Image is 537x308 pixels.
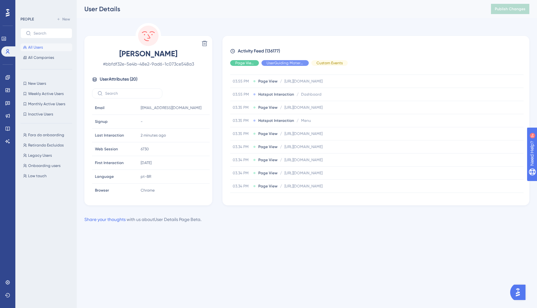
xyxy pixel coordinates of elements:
input: Search [105,91,157,96]
span: 03.35 PM [233,118,251,123]
span: [URL][DOMAIN_NAME] [284,105,323,110]
span: Last Interaction [95,133,124,138]
input: Search [34,31,67,36]
span: Publish Changes [495,6,525,12]
span: Language [95,174,114,179]
span: Hotspot Interaction [258,118,294,123]
span: New [62,17,70,22]
span: Signup [95,119,108,124]
span: 03.34 PM [233,144,251,149]
div: with us about User Details Page Beta . [84,216,201,223]
span: [URL][DOMAIN_NAME] [284,79,323,84]
span: 03.34 PM [233,170,251,176]
span: Page View [258,79,277,84]
span: Weekly Active Users [28,91,64,96]
span: Menu [301,118,311,123]
button: Onboarding users [20,162,76,170]
span: [URL][DOMAIN_NAME] [284,184,323,189]
button: Inactive Users [20,110,72,118]
span: Legacy Users [28,153,52,158]
span: [URL][DOMAIN_NAME] [284,170,323,176]
span: 6730 [141,146,149,152]
span: All Users [28,45,43,50]
button: Monthly Active Users [20,100,72,108]
span: Page View [258,170,277,176]
span: Web Session [95,146,118,152]
div: 9+ [43,3,47,8]
span: Page View [258,157,277,162]
button: Legacy Users [20,152,76,159]
button: Fora do onboarding [20,131,76,139]
button: All Users [20,43,72,51]
span: Page View [258,131,277,136]
span: # bbfdf32e-5e4b-48e2-9ad6-1c073ce548a3 [92,60,205,68]
span: pt-BR [141,174,151,179]
span: Fora do onboarding [28,132,64,138]
span: / [280,170,282,176]
span: / [297,118,299,123]
span: / [280,105,282,110]
span: Hotspot Interaction [258,92,294,97]
span: Page View [258,184,277,189]
button: Publish Changes [491,4,529,14]
span: / [280,79,282,84]
span: 03.55 PM [233,92,251,97]
span: 03.55 PM [233,79,251,84]
span: New Users [28,81,46,86]
div: PEOPLE [20,17,34,22]
span: [URL][DOMAIN_NAME] [284,144,323,149]
span: - [141,119,143,124]
span: / [280,131,282,136]
a: Share your thoughts [84,217,126,222]
span: / [297,92,299,97]
span: Page View [258,105,277,110]
span: User Attributes ( 20 ) [100,75,137,83]
span: Dashboard [301,92,322,97]
span: Chrome [141,188,155,193]
span: / [280,184,282,189]
span: [PERSON_NAME] [92,49,205,59]
span: 03.34 PM [233,184,251,189]
span: / [280,157,282,162]
button: Retirando Excluidos [20,141,76,149]
span: 03.35 PM [233,131,251,136]
span: 03.34 PM [233,157,251,162]
span: [URL][DOMAIN_NAME] [284,157,323,162]
span: Page View [258,144,277,149]
button: Weekly Active Users [20,90,72,98]
span: Monthly Active Users [28,101,65,107]
span: Onboarding users [28,163,60,168]
iframe: UserGuiding AI Assistant Launcher [510,283,529,302]
span: Low touch [28,173,47,178]
span: Email [95,105,105,110]
span: All Companies [28,55,54,60]
span: UserGuiding Material [267,60,304,66]
span: [EMAIL_ADDRESS][DOMAIN_NAME] [141,105,201,110]
time: [DATE] [141,161,152,165]
span: [URL][DOMAIN_NAME] [284,131,323,136]
span: Need Help? [15,2,40,9]
button: New [54,15,72,23]
span: Page View [235,60,254,66]
button: Low touch [20,172,76,180]
button: New Users [20,80,72,87]
span: Browser [95,188,109,193]
span: / [280,144,282,149]
span: 03.35 PM [233,105,251,110]
span: Custom Events [316,60,343,66]
div: User Details [84,4,475,13]
span: Activity Feed (136177) [238,47,280,55]
span: First Interaction [95,160,124,165]
span: Inactive Users [28,112,53,117]
button: All Companies [20,54,72,61]
span: Retirando Excluidos [28,143,64,148]
time: 2 minutes ago [141,133,166,138]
